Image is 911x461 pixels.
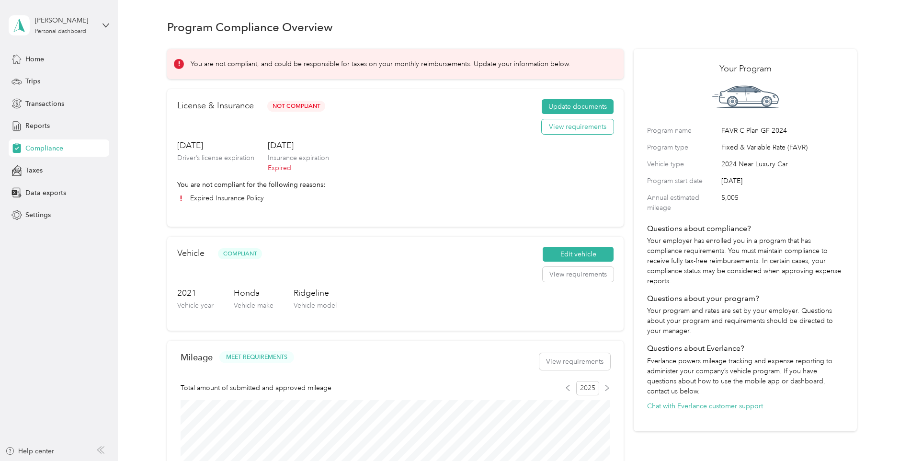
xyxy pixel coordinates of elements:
[234,300,273,311] p: Vehicle make
[35,15,95,25] div: [PERSON_NAME]
[721,176,843,186] span: [DATE]
[268,163,329,173] p: Expired
[177,180,614,190] p: You are not compliant for the following reasons:
[543,267,614,282] button: View requirements
[721,142,843,152] span: Fixed & Variable Rate (FAVR)
[177,287,214,299] h3: 2021
[294,300,337,311] p: Vehicle model
[234,287,273,299] h3: Honda
[177,300,214,311] p: Vehicle year
[25,143,63,153] span: Compliance
[25,76,40,86] span: Trips
[5,446,54,456] button: Help center
[181,352,213,362] h2: Mileage
[267,101,325,112] span: Not Compliant
[647,176,718,186] label: Program start date
[167,22,333,32] h1: Program Compliance Overview
[25,121,50,131] span: Reports
[647,293,843,304] h4: Questions about your program?
[647,223,843,234] h4: Questions about compliance?
[177,99,254,112] h2: License & Insurance
[647,236,843,286] p: Your employer has enrolled you in a program that has compliance requirements. You must maintain c...
[25,188,66,198] span: Data exports
[647,193,718,213] label: Annual estimated mileage
[647,343,843,354] h4: Questions about Everlance?
[647,142,718,152] label: Program type
[191,59,570,69] p: You are not compliant, and could be responsible for taxes on your monthly reimbursements. Update ...
[218,248,262,259] span: Compliant
[25,210,51,220] span: Settings
[721,126,843,136] span: FAVR C Plan GF 2024
[25,99,64,109] span: Transactions
[177,139,254,151] h3: [DATE]
[857,407,911,461] iframe: Everlance-gr Chat Button Frame
[219,351,294,363] button: MEET REQUIREMENTS
[177,247,205,260] h2: Vehicle
[268,153,329,163] p: Insurance expiration
[542,99,614,115] button: Update documents
[177,193,614,203] li: Expired Insurance Policy
[268,139,329,151] h3: [DATE]
[25,165,43,175] span: Taxes
[576,381,599,395] span: 2025
[647,401,763,411] button: Chat with Everlance customer support
[647,159,718,169] label: Vehicle type
[294,287,337,299] h3: Ridgeline
[647,62,843,75] h2: Your Program
[543,247,614,262] button: Edit vehicle
[226,353,287,362] span: MEET REQUIREMENTS
[542,119,614,135] button: View requirements
[647,306,843,336] p: Your program and rates are set by your employer. Questions about your program and requirements sh...
[177,153,254,163] p: Driver’s license expiration
[35,29,86,35] div: Personal dashboard
[539,353,610,370] button: View requirements
[181,383,331,393] span: Total amount of submitted and approved mileage
[647,356,843,396] p: Everlance powers mileage tracking and expense reporting to administer your company’s vehicle prog...
[647,126,718,136] label: Program name
[721,193,843,213] span: 5,005
[25,54,44,64] span: Home
[721,159,843,169] span: 2024 Near Luxury Car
